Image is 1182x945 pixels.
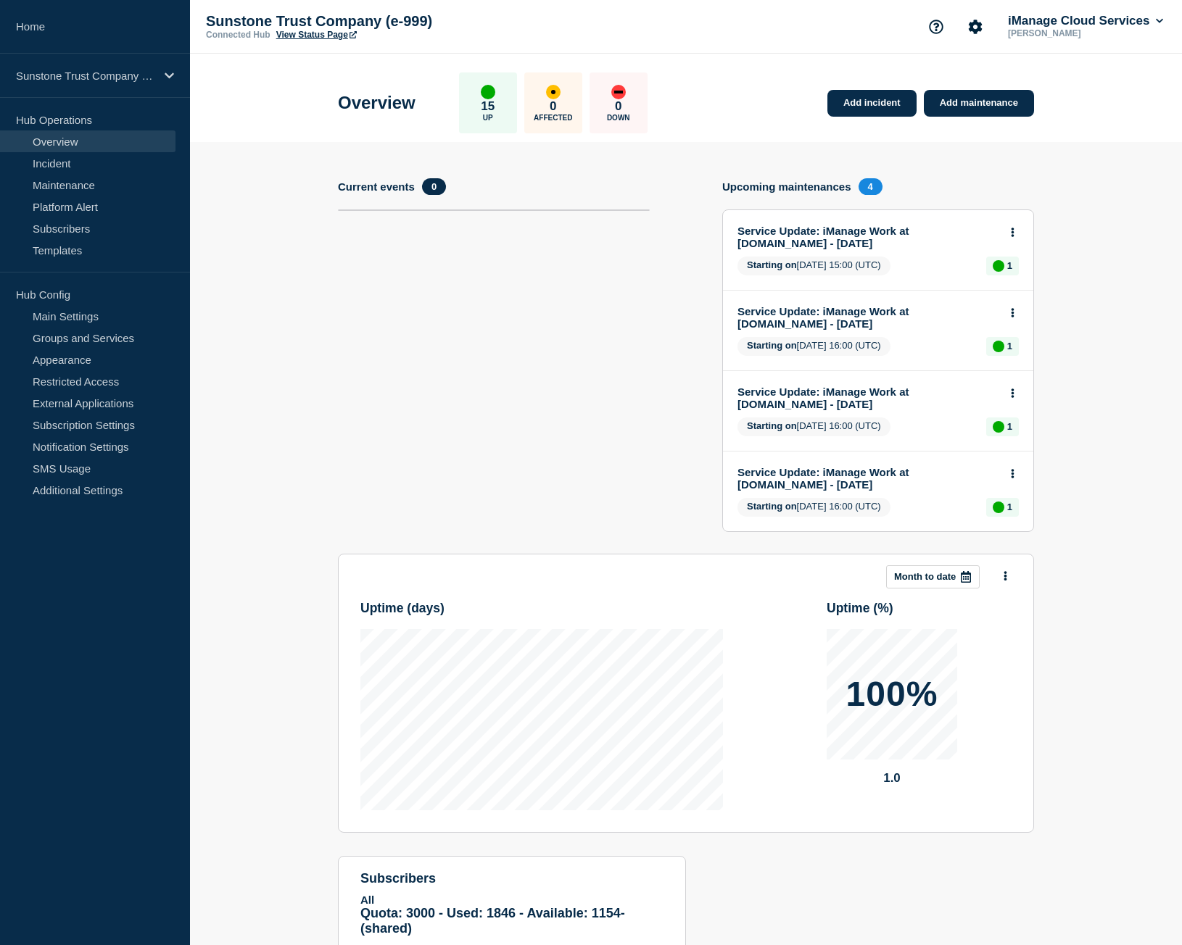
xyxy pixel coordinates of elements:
p: 1 [1007,260,1012,271]
div: up [993,421,1004,433]
div: up [993,341,1004,352]
button: Month to date [886,565,980,588]
p: 1 [1007,341,1012,351]
span: Starting on [747,501,797,512]
h1: Overview [338,93,416,113]
p: Sunstone Trust Company (e-999) [16,70,155,82]
a: Service Update: iManage Work at [DOMAIN_NAME] - [DATE] [737,466,999,491]
h4: Upcoming maintenances [722,180,851,193]
span: Starting on [747,340,797,351]
button: Account settings [960,12,991,42]
h3: Uptime ( days ) [360,601,445,616]
div: affected [546,85,561,99]
p: 0 [615,99,621,114]
a: Add incident [827,90,917,117]
span: 0 [422,178,446,195]
span: Starting on [747,420,797,431]
p: 100% [846,677,938,712]
a: Service Update: iManage Work at [DOMAIN_NAME] - [DATE] [737,305,999,330]
span: Starting on [747,259,797,270]
a: Service Update: iManage Work at [DOMAIN_NAME] - [DATE] [737,225,999,249]
div: up [481,85,495,99]
h4: subscribers [360,871,664,886]
p: 15 [481,99,495,114]
p: 0 [550,99,556,114]
p: 1 [1007,501,1012,512]
a: View Status Page [276,30,357,40]
a: Service Update: iManage Work at [DOMAIN_NAME] - [DATE] [737,386,999,410]
div: up [993,501,1004,513]
p: Sunstone Trust Company (e-999) [206,13,496,30]
p: Month to date [894,571,956,582]
p: [PERSON_NAME] [1005,28,1156,38]
span: [DATE] 16:00 (UTC) [737,498,890,517]
p: 1.0 [827,771,957,786]
span: [DATE] 16:00 (UTC) [737,417,890,436]
a: Add maintenance [924,90,1034,117]
button: iManage Cloud Services [1005,14,1166,28]
span: [DATE] 15:00 (UTC) [737,257,890,275]
p: Up [483,114,493,122]
button: Support [921,12,951,42]
p: Affected [534,114,572,122]
div: up [993,260,1004,272]
span: 4 [859,178,883,195]
p: Connected Hub [206,30,270,40]
span: Quota: 3000 - Used: 1846 - Available: 1154 - (shared) [360,906,625,936]
p: All [360,894,664,906]
div: down [611,85,626,99]
p: 1 [1007,421,1012,432]
p: Down [607,114,630,122]
h4: Current events [338,180,415,193]
span: [DATE] 16:00 (UTC) [737,337,890,356]
h3: Uptime ( % ) [827,601,893,616]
